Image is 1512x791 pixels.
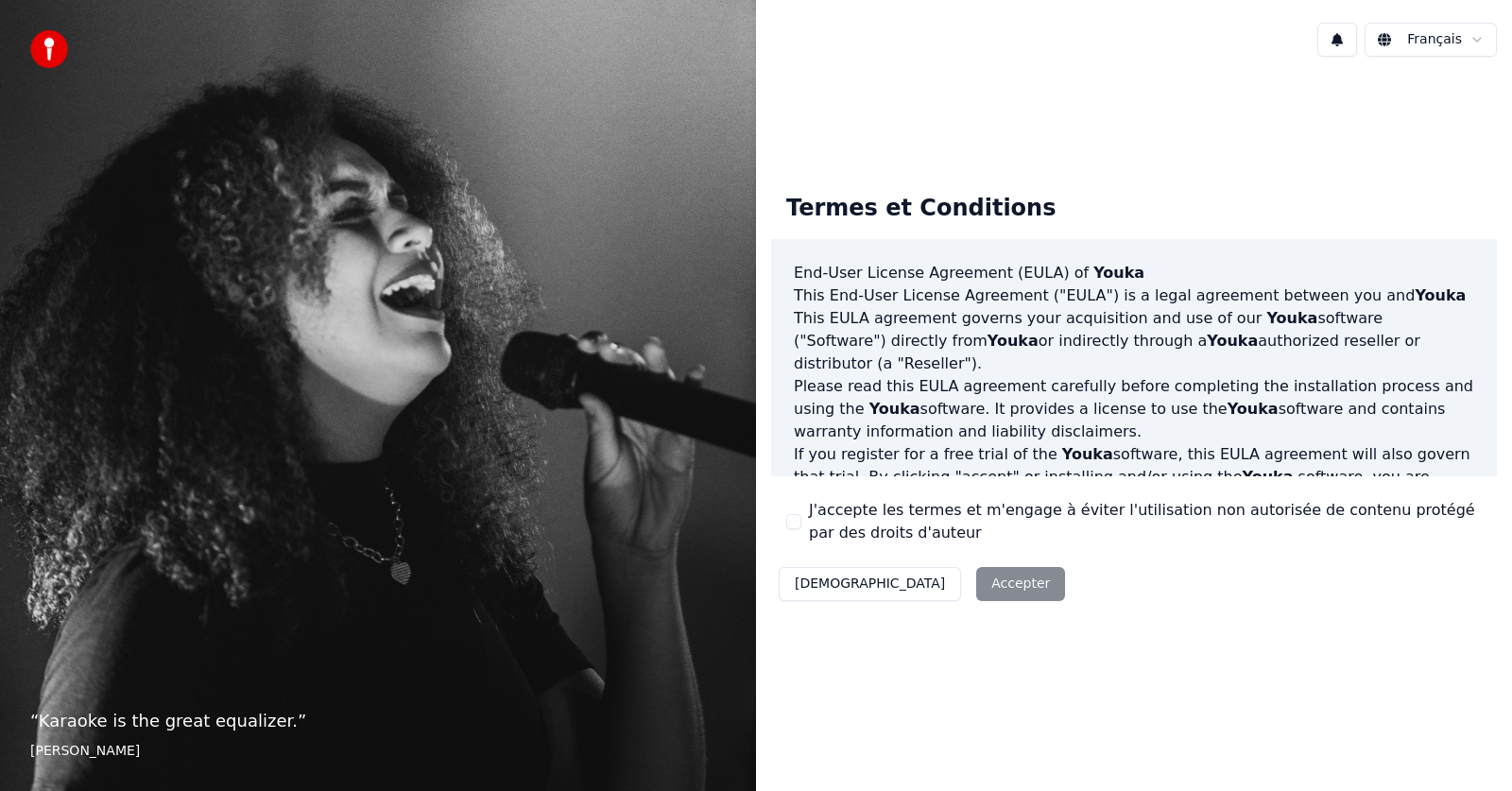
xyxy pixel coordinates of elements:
span: Youka [869,400,920,418]
p: This End-User License Agreement ("EULA") is a legal agreement between you and [794,284,1474,307]
p: This EULA agreement governs your acquisition and use of our software ("Software") directly from o... [794,307,1474,375]
p: Please read this EULA agreement carefully before completing the installation process and using th... [794,375,1474,443]
img: youka [30,30,68,68]
footer: [PERSON_NAME] [30,742,726,761]
span: Youka [1062,445,1113,463]
p: “ Karaoke is the great equalizer. ” [30,708,726,734]
h3: End-User License Agreement (EULA) of [794,262,1474,284]
span: Youka [1266,309,1317,327]
p: If you register for a free trial of the software, this EULA agreement will also govern that trial... [794,443,1474,534]
span: Youka [988,332,1039,350]
span: Youka [1093,264,1144,282]
span: Youka [1207,332,1258,350]
div: Termes et Conditions [771,179,1071,239]
button: [DEMOGRAPHIC_DATA] [779,567,961,601]
span: Youka [1228,400,1279,418]
span: Youka [1415,286,1466,304]
span: Youka [1243,468,1294,486]
label: J'accepte les termes et m'engage à éviter l'utilisation non autorisée de contenu protégé par des ... [809,499,1482,544]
